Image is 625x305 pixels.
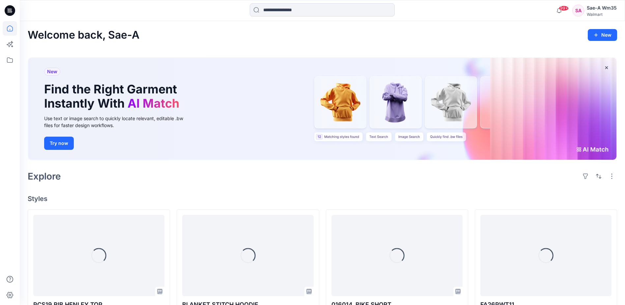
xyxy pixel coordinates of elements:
button: New [588,29,617,41]
span: 99+ [559,6,569,11]
h4: Styles [28,195,617,203]
button: Try now [44,137,74,150]
h2: Explore [28,171,61,182]
h2: Welcome back, Sae-A [28,29,139,41]
span: New [47,68,57,76]
div: SA [572,5,584,17]
span: AI Match [128,96,179,111]
div: Use text or image search to quickly locate relevant, editable .bw files for faster design workflows. [44,115,192,129]
div: Sae-A Wm35 [587,4,617,12]
h1: Find the Right Garment Instantly With [44,82,183,111]
div: Walmart [587,12,617,17]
